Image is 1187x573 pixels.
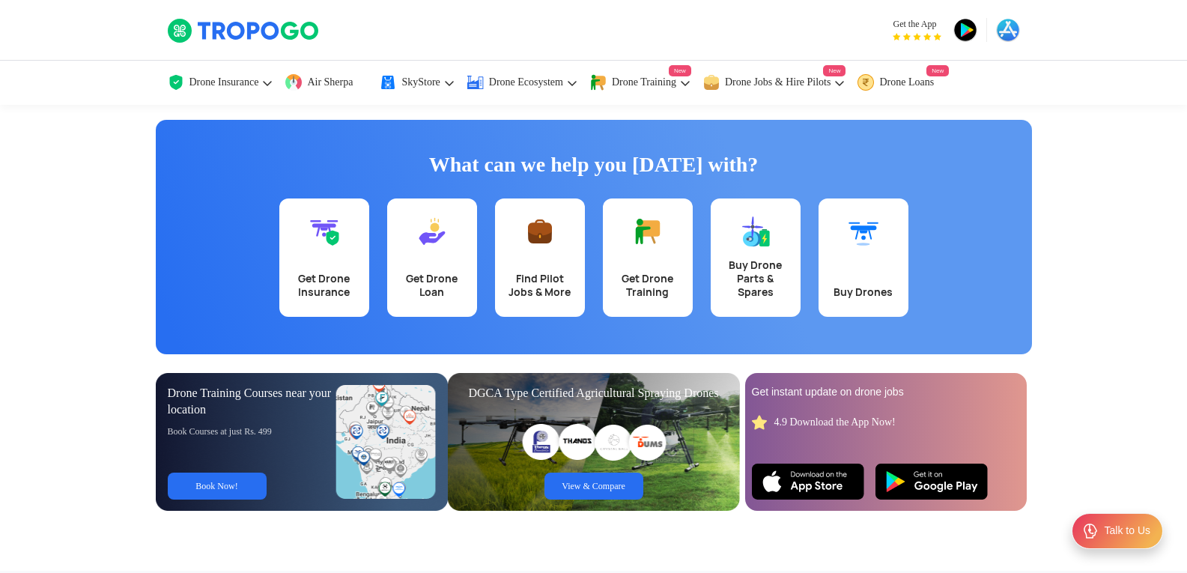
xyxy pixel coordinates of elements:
img: Ios [752,464,864,500]
a: Get Drone Loan [387,198,477,317]
a: Buy Drone Parts & Spares [711,198,801,317]
div: Get instant update on drone jobs [752,385,1020,400]
img: star_rating [752,415,767,430]
a: SkyStore [379,61,455,105]
div: Talk to Us [1105,524,1150,539]
span: New [669,65,691,76]
a: Buy Drones [819,198,908,317]
a: Drone LoansNew [857,61,949,105]
a: Get Drone Training [603,198,693,317]
img: Buy Drones [848,216,878,246]
span: Drone Training [612,76,676,88]
div: Get Drone Training [612,272,684,299]
a: Get Drone Insurance [279,198,369,317]
img: Find Pilot Jobs & More [525,216,555,246]
div: Buy Drones [828,285,899,299]
img: appstore [996,18,1020,42]
div: 4.9 Download the App Now! [774,415,896,429]
span: Get the App [893,18,941,30]
a: Drone TrainingNew [589,61,691,105]
a: Find Pilot Jobs & More [495,198,585,317]
div: Drone Training Courses near your location [168,385,337,418]
img: Buy Drone Parts & Spares [741,216,771,246]
img: playstore [953,18,977,42]
a: Drone Ecosystem [467,61,578,105]
img: Get Drone Training [633,216,663,246]
img: Get Drone Insurance [309,216,339,246]
img: App Raking [893,33,941,40]
img: ic_Support.svg [1081,522,1099,540]
div: Get Drone Insurance [288,272,360,299]
span: New [926,65,949,76]
div: Book Courses at just Rs. 499 [168,425,337,437]
a: Book Now! [168,473,267,500]
div: Find Pilot Jobs & More [504,272,576,299]
a: Drone Jobs & Hire PilotsNew [702,61,846,105]
span: SkyStore [401,76,440,88]
div: Get Drone Loan [396,272,468,299]
a: Drone Insurance [167,61,274,105]
span: Drone Loans [879,76,934,88]
img: Playstore [875,464,988,500]
span: Air Sherpa [307,76,353,88]
a: View & Compare [544,473,643,500]
div: DGCA Type Certified Agricultural Spraying Drones [460,385,728,401]
span: Drone Ecosystem [489,76,563,88]
img: Get Drone Loan [417,216,447,246]
span: Drone Insurance [189,76,259,88]
img: TropoGo Logo [167,18,321,43]
span: Drone Jobs & Hire Pilots [725,76,831,88]
h1: What can we help you [DATE] with? [167,150,1021,180]
a: Air Sherpa [285,61,368,105]
div: Buy Drone Parts & Spares [720,258,792,299]
span: New [823,65,846,76]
